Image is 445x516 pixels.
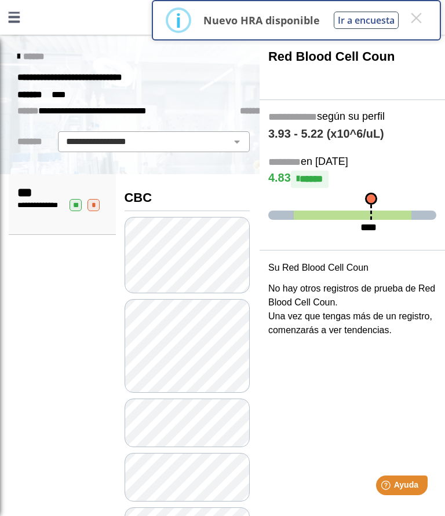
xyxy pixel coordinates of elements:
div: i [176,10,181,31]
b: Red Blood Cell Coun [268,49,395,64]
p: Su Red Blood Cell Coun [268,261,436,275]
p: Nuevo HRA disponible [203,13,320,27]
button: Ir a encuesta [334,12,399,29]
button: Close this dialog [406,8,426,28]
p: No hay otros registros de prueba de Red Blood Cell Coun. Una vez que tengas más de un registro, c... [268,282,436,337]
h4: 3.93 - 5.22 (x10^6/uL) [268,127,436,141]
iframe: Help widget launcher [342,471,432,503]
b: CBC [125,190,152,205]
h5: en [DATE] [268,156,436,169]
h5: según su perfil [268,110,436,124]
h4: 4.83 [268,171,436,188]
